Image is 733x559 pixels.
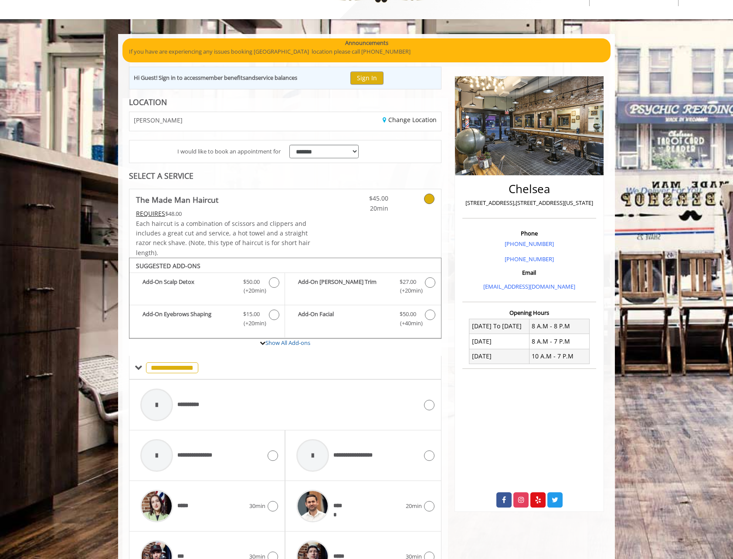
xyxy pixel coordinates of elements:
b: Add-On Scalp Detox [143,277,234,296]
a: [PHONE_NUMBER] [505,255,554,263]
span: 30min [249,501,265,511]
label: Add-On Facial [289,310,436,330]
h3: Phone [465,230,594,236]
span: (+20min ) [239,319,265,328]
span: $50.00 [400,310,416,319]
a: Show All Add-ons [265,339,310,347]
td: [DATE] To [DATE] [469,319,529,334]
div: $48.00 [136,209,311,218]
span: $45.00 [337,194,388,203]
b: LOCATION [129,97,167,107]
b: Add-On Facial [298,310,390,328]
div: The Made Man Haircut Add-onS [129,258,441,339]
span: (+40min ) [395,319,421,328]
div: Hi Guest! Sign in to access and [134,73,297,82]
b: Announcements [345,38,388,48]
span: [PERSON_NAME] [134,117,183,123]
p: If you have are experiencing any issues booking [GEOGRAPHIC_DATA] location please call [PHONE_NUM... [129,47,604,56]
span: $15.00 [243,310,260,319]
a: [EMAIL_ADDRESS][DOMAIN_NAME] [483,283,575,290]
b: service balances [255,74,297,82]
b: member benefits [200,74,245,82]
span: I would like to book an appointment for [177,147,281,156]
div: SELECT A SERVICE [129,172,441,180]
b: Add-On Eyebrows Shaping [143,310,234,328]
td: [DATE] [469,334,529,349]
span: This service needs some Advance to be paid before we block your appointment [136,209,165,218]
b: The Made Man Haircut [136,194,218,206]
span: $27.00 [400,277,416,286]
a: Change Location [383,116,437,124]
span: (+20min ) [395,286,421,295]
span: 20min [406,501,422,511]
h3: Email [465,269,594,276]
p: [STREET_ADDRESS],[STREET_ADDRESS][US_STATE] [465,198,594,208]
h2: Chelsea [465,183,594,195]
td: 10 A.M - 7 P.M [529,349,589,364]
b: Add-On [PERSON_NAME] Trim [298,277,390,296]
span: (+20min ) [239,286,265,295]
span: $50.00 [243,277,260,286]
label: Add-On Beard Trim [289,277,436,298]
td: 8 A.M - 8 P.M [529,319,589,334]
a: [PHONE_NUMBER] [505,240,554,248]
h3: Opening Hours [462,310,596,316]
td: 8 A.M - 7 P.M [529,334,589,349]
b: SUGGESTED ADD-ONS [136,262,200,270]
button: Sign In [350,72,383,84]
label: Add-On Eyebrows Shaping [134,310,280,330]
span: 20min [337,204,388,213]
span: Each haircut is a combination of scissors and clippers and includes a great cut and service, a ho... [136,219,310,257]
td: [DATE] [469,349,529,364]
label: Add-On Scalp Detox [134,277,280,298]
